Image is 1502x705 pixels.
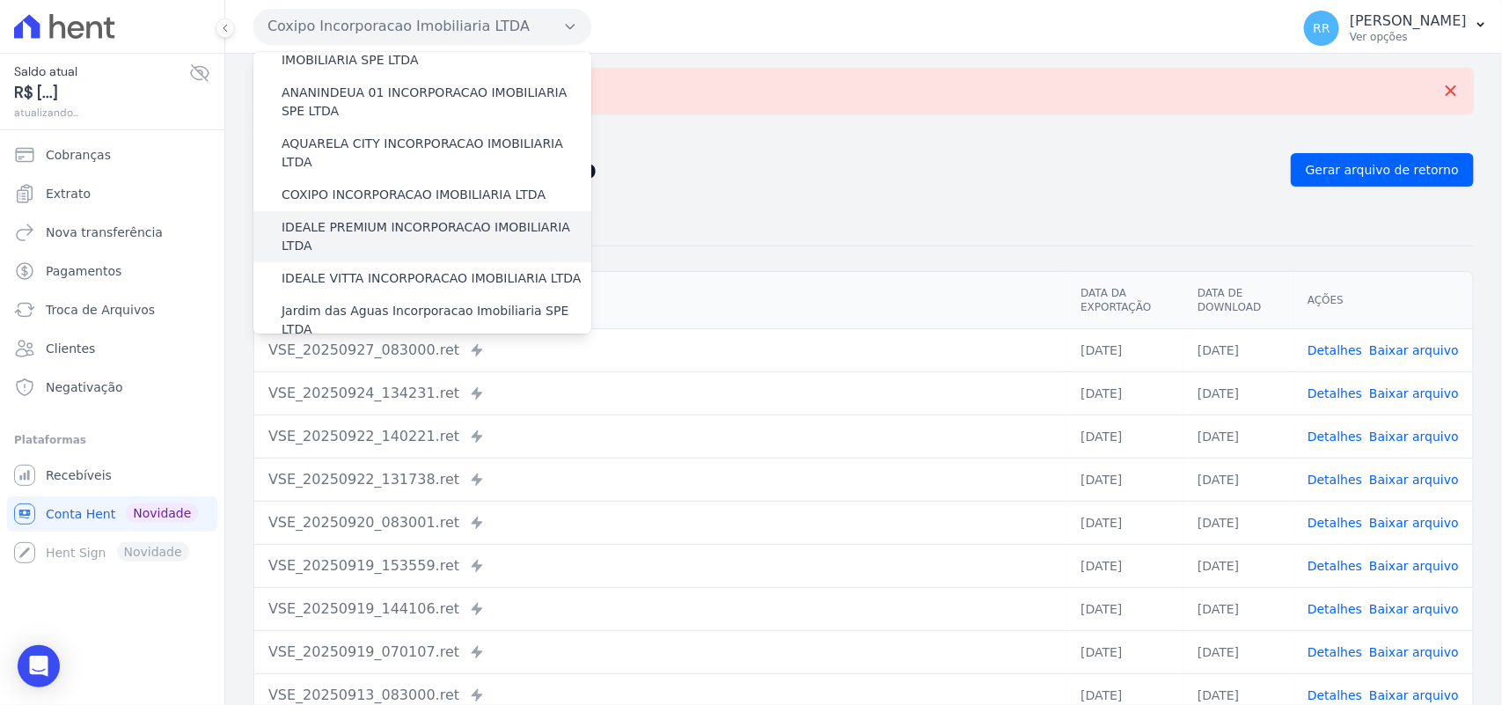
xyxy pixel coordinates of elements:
[1308,473,1362,487] a: Detalhes
[253,9,591,44] button: Coxipo Incorporacao Imobiliaria LTDA
[7,331,217,366] a: Clientes
[46,262,121,280] span: Pagamentos
[1066,328,1183,371] td: [DATE]
[7,292,217,327] a: Troca de Arquivos
[268,642,1052,663] div: VSE_20250919_070107.ret
[268,512,1052,533] div: VSE_20250920_083001.ret
[253,128,1474,146] nav: Breadcrumb
[1308,688,1362,702] a: Detalhes
[46,466,112,484] span: Recebíveis
[1308,516,1362,530] a: Detalhes
[1183,630,1293,673] td: [DATE]
[1183,371,1293,415] td: [DATE]
[14,137,210,570] nav: Sidebar
[7,253,217,289] a: Pagamentos
[253,158,1277,182] h2: Exportações de Retorno
[1066,272,1183,329] th: Data da Exportação
[1369,602,1459,616] a: Baixar arquivo
[282,218,591,255] label: IDEALE PREMIUM INCORPORACAO IMOBILIARIA LTDA
[18,645,60,687] div: Open Intercom Messenger
[1291,153,1474,187] a: Gerar arquivo de retorno
[1066,630,1183,673] td: [DATE]
[1350,12,1467,30] p: [PERSON_NAME]
[1066,587,1183,630] td: [DATE]
[7,137,217,173] a: Cobranças
[268,555,1052,576] div: VSE_20250919_153559.ret
[1308,343,1362,357] a: Detalhes
[46,224,163,241] span: Nova transferência
[1066,415,1183,458] td: [DATE]
[46,505,115,523] span: Conta Hent
[1308,430,1362,444] a: Detalhes
[1306,161,1459,179] span: Gerar arquivo de retorno
[282,269,581,288] label: IDEALE VITTA INCORPORACAO IMOBILIARIA LTDA
[14,81,189,105] span: R$ [...]
[1369,473,1459,487] a: Baixar arquivo
[7,370,217,405] a: Negativação
[282,186,546,204] label: COXIPO INCORPORACAO IMOBILIARIA LTDA
[268,426,1052,447] div: VSE_20250922_140221.ret
[1183,272,1293,329] th: Data de Download
[1369,386,1459,400] a: Baixar arquivo
[46,378,123,396] span: Negativação
[1290,4,1502,53] button: RR [PERSON_NAME] Ver opções
[1308,386,1362,400] a: Detalhes
[14,62,189,81] span: Saldo atual
[1183,458,1293,501] td: [DATE]
[126,503,198,523] span: Novidade
[254,272,1066,329] th: Arquivo
[282,84,591,121] label: ANANINDEUA 01 INCORPORACAO IMOBILIARIA SPE LTDA
[1369,559,1459,573] a: Baixar arquivo
[14,105,189,121] span: atualizando...
[46,185,91,202] span: Extrato
[1066,501,1183,544] td: [DATE]
[1369,516,1459,530] a: Baixar arquivo
[7,458,217,493] a: Recebíveis
[1183,544,1293,587] td: [DATE]
[282,302,591,339] label: Jardim das Aguas Incorporacao Imobiliaria SPE LTDA
[1183,415,1293,458] td: [DATE]
[1369,343,1459,357] a: Baixar arquivo
[1350,30,1467,44] p: Ver opções
[268,599,1052,620] div: VSE_20250919_144106.ret
[1313,22,1330,34] span: RR
[1293,272,1473,329] th: Ações
[1308,559,1362,573] a: Detalhes
[1308,645,1362,659] a: Detalhes
[1308,602,1362,616] a: Detalhes
[1369,430,1459,444] a: Baixar arquivo
[268,383,1052,404] div: VSE_20250924_134231.ret
[46,340,95,357] span: Clientes
[46,301,155,319] span: Troca de Arquivos
[1183,501,1293,544] td: [DATE]
[268,340,1052,361] div: VSE_20250927_083000.ret
[1066,371,1183,415] td: [DATE]
[1369,688,1459,702] a: Baixar arquivo
[282,135,591,172] label: AQUARELA CITY INCORPORACAO IMOBILIARIA LTDA
[1066,544,1183,587] td: [DATE]
[1066,458,1183,501] td: [DATE]
[7,215,217,250] a: Nova transferência
[46,146,111,164] span: Cobranças
[1183,587,1293,630] td: [DATE]
[268,469,1052,490] div: VSE_20250922_131738.ret
[1183,328,1293,371] td: [DATE]
[7,496,217,532] a: Conta Hent Novidade
[7,176,217,211] a: Extrato
[1369,645,1459,659] a: Baixar arquivo
[14,430,210,451] div: Plataformas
